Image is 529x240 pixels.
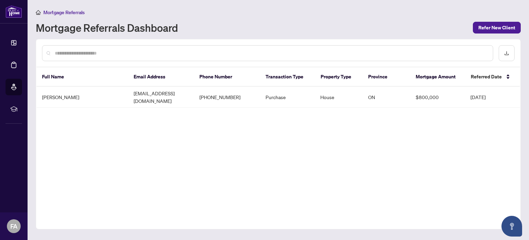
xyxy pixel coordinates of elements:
td: [PHONE_NUMBER] [194,87,260,108]
button: Refer New Client [473,22,521,33]
th: Mortgage Amount [410,67,465,87]
h1: Mortgage Referrals Dashboard [36,22,178,33]
th: Transaction Type [260,67,315,87]
td: $800,000 [410,87,465,108]
th: Property Type [315,67,363,87]
td: [EMAIL_ADDRESS][DOMAIN_NAME] [128,87,194,108]
button: download [499,45,515,61]
th: Province [363,67,410,87]
th: Referred Date [465,67,520,87]
span: Mortgage Referrals [43,9,85,16]
td: [DATE] [465,87,520,108]
span: home [36,10,41,15]
td: [PERSON_NAME] [37,87,128,108]
span: FA [10,221,18,231]
td: House [315,87,362,108]
span: Refer New Client [478,22,515,33]
img: logo [6,5,22,18]
td: ON [363,87,410,108]
span: download [504,51,509,56]
span: Referred Date [471,73,502,80]
th: Email Address [128,67,194,87]
button: Open asap [501,216,522,237]
th: Full Name [37,67,128,87]
td: Purchase [260,87,315,108]
th: Phone Number [194,67,260,87]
